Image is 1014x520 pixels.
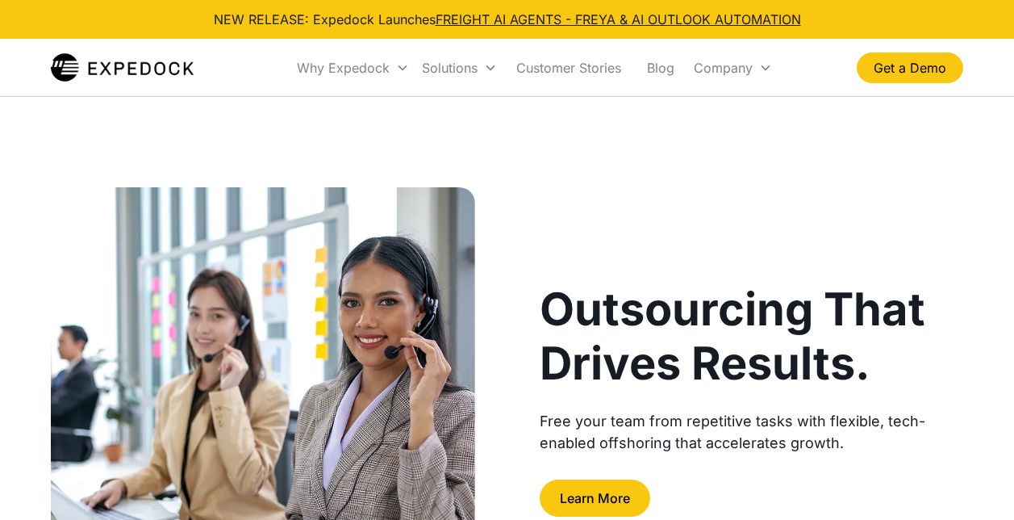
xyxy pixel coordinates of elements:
[297,60,390,76] div: Why Expedock
[540,283,964,391] h1: Outsourcing That Drives Results.
[857,52,963,83] a: Get a Demo
[415,40,503,95] div: Solutions
[634,40,687,95] a: Blog
[214,10,801,29] div: NEW RELEASE: Expedock Launches
[540,410,964,454] div: Free your team from repetitive tasks with flexible, tech-enabled offshoring that accelerates growth.
[422,60,478,76] div: Solutions
[503,40,634,95] a: Customer Stories
[436,11,801,27] a: FREIGHT AI AGENTS - FREYA & AI OUTLOOK AUTOMATION
[290,40,415,95] div: Why Expedock
[694,60,753,76] div: Company
[51,52,194,84] img: Expedock Logo
[933,442,1014,520] iframe: Chat Widget
[51,52,194,84] a: home
[687,40,778,95] div: Company
[540,480,650,517] a: Learn More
